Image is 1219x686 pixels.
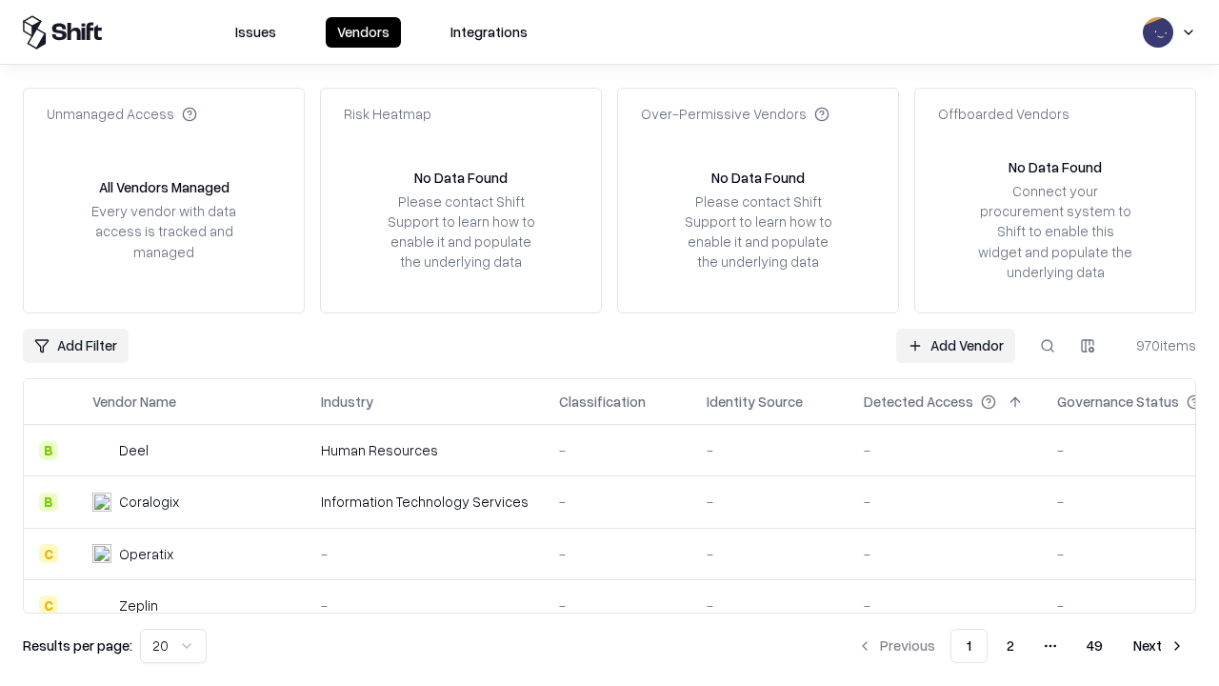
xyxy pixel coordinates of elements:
img: Operatix [92,544,111,563]
div: - [559,595,676,615]
div: 970 items [1120,335,1196,355]
div: - [707,440,833,460]
img: Deel [92,441,111,460]
div: Industry [321,392,373,412]
div: - [864,595,1027,615]
div: C [39,595,58,615]
p: Results per page: [23,636,132,656]
div: No Data Found [414,168,508,188]
button: Integrations [439,17,539,48]
div: B [39,493,58,512]
button: 2 [991,629,1029,663]
div: Deel [119,440,149,460]
div: Operatix [119,544,173,564]
div: - [864,492,1027,512]
div: - [707,492,833,512]
div: Human Resources [321,440,529,460]
div: Zeplin [119,595,158,615]
div: All Vendors Managed [99,177,230,197]
button: Vendors [326,17,401,48]
div: Identity Source [707,392,803,412]
button: 1 [950,629,988,663]
div: - [864,440,1027,460]
div: Every vendor with data access is tracked and managed [85,201,243,261]
div: - [864,544,1027,564]
div: Detected Access [864,392,973,412]
img: Zeplin [92,595,111,615]
div: B [39,441,58,460]
div: Connect your procurement system to Shift to enable this widget and populate the underlying data [976,181,1134,282]
img: Coralogix [92,493,111,512]
div: - [321,595,529,615]
div: Please contact Shift Support to learn how to enable it and populate the underlying data [679,192,837,272]
div: - [321,544,529,564]
div: Unmanaged Access [47,104,197,124]
div: - [559,492,676,512]
nav: pagination [846,629,1196,663]
div: Risk Heatmap [344,104,431,124]
button: Next [1122,629,1196,663]
div: C [39,544,58,563]
div: - [707,544,833,564]
div: - [559,440,676,460]
div: Please contact Shift Support to learn how to enable it and populate the underlying data [382,192,540,272]
div: - [707,595,833,615]
button: Issues [224,17,288,48]
div: Coralogix [119,492,179,512]
div: Governance Status [1057,392,1179,412]
div: Offboarded Vendors [938,104,1069,124]
div: Vendor Name [92,392,176,412]
div: Classification [559,392,646,412]
div: Over-Permissive Vendors [641,104,829,124]
button: Add Filter [23,329,129,363]
div: - [559,544,676,564]
div: No Data Found [1009,157,1102,177]
div: Information Technology Services [321,492,529,512]
button: 49 [1071,629,1118,663]
div: No Data Found [711,168,805,188]
a: Add Vendor [896,329,1015,363]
